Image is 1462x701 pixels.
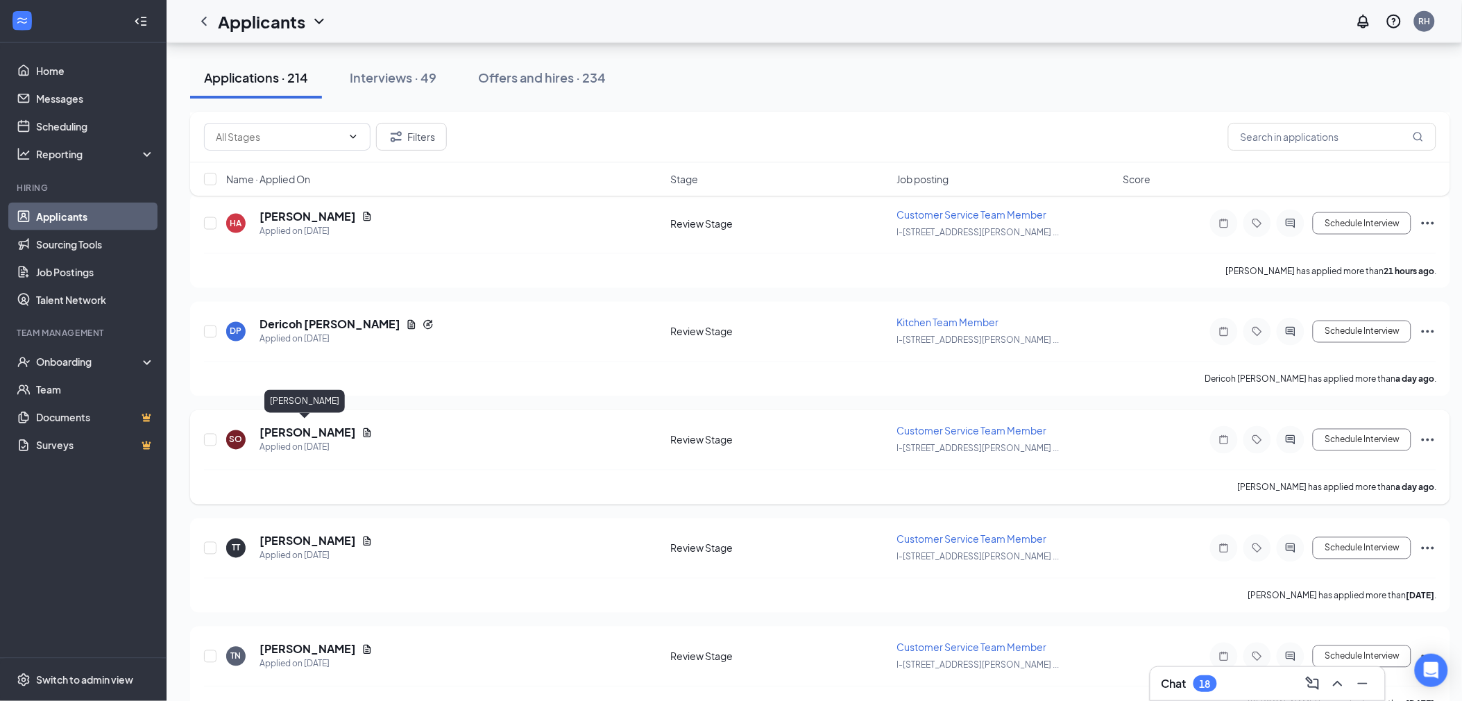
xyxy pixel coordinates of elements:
[196,13,212,30] svg: ChevronLeft
[896,425,1046,437] span: Customer Service Team Member
[260,317,400,332] h5: Dericoh [PERSON_NAME]
[1406,591,1434,601] b: [DATE]
[1313,429,1411,451] button: Schedule Interview
[36,147,155,161] div: Reporting
[896,641,1046,654] span: Customer Service Team Member
[1249,543,1266,554] svg: Tag
[36,286,155,314] a: Talent Network
[896,316,998,329] span: Kitchen Team Member
[1282,434,1299,446] svg: ActiveChat
[670,433,888,447] div: Review Stage
[1282,218,1299,229] svg: ActiveChat
[1304,675,1321,692] svg: ComposeMessage
[216,129,342,144] input: All Stages
[17,355,31,369] svg: UserCheck
[362,428,373,439] svg: Document
[896,533,1046,546] span: Customer Service Team Member
[362,644,373,655] svg: Document
[478,69,606,86] div: Offers and hires · 234
[1420,323,1436,340] svg: Ellipses
[204,69,308,86] div: Applications · 214
[17,673,31,687] svg: Settings
[350,69,436,86] div: Interviews · 49
[17,182,152,194] div: Hiring
[1420,648,1436,665] svg: Ellipses
[260,209,356,224] h5: [PERSON_NAME]
[1313,321,1411,343] button: Schedule Interview
[1355,13,1372,30] svg: Notifications
[311,13,328,30] svg: ChevronDown
[1395,482,1434,493] b: a day ago
[896,208,1046,221] span: Customer Service Team Member
[260,425,356,441] h5: [PERSON_NAME]
[1386,13,1402,30] svg: QuestionInfo
[1313,537,1411,559] button: Schedule Interview
[1329,675,1346,692] svg: ChevronUp
[1225,265,1436,277] p: [PERSON_NAME] has applied more than .
[896,444,1059,454] span: I-[STREET_ADDRESS][PERSON_NAME] ...
[36,85,155,112] a: Messages
[36,112,155,140] a: Scheduling
[231,650,241,662] div: TN
[17,147,31,161] svg: Analysis
[1205,373,1436,385] p: Dericoh [PERSON_NAME] has applied more than .
[1313,645,1411,668] button: Schedule Interview
[1200,678,1211,690] div: 18
[1282,543,1299,554] svg: ActiveChat
[36,355,143,369] div: Onboarding
[36,432,155,459] a: SurveysCrown
[230,434,243,446] div: SO
[1352,673,1374,695] button: Minimize
[670,650,888,664] div: Review Stage
[1216,434,1232,446] svg: Note
[230,217,242,229] div: HA
[1162,676,1187,691] h3: Chat
[260,332,434,346] div: Applied on [DATE]
[423,319,434,330] svg: Reapply
[1384,266,1434,276] b: 21 hours ago
[670,325,888,339] div: Review Stage
[670,541,888,555] div: Review Stage
[376,123,447,151] button: Filter Filters
[226,172,310,186] span: Name · Applied On
[1420,215,1436,232] svg: Ellipses
[1420,432,1436,448] svg: Ellipses
[1249,434,1266,446] svg: Tag
[218,10,305,33] h1: Applicants
[362,211,373,222] svg: Document
[1420,540,1436,557] svg: Ellipses
[1354,675,1371,692] svg: Minimize
[17,328,152,339] div: Team Management
[260,657,373,671] div: Applied on [DATE]
[1123,172,1150,186] span: Score
[1228,123,1436,151] input: Search in applications
[36,258,155,286] a: Job Postings
[1237,482,1436,493] p: [PERSON_NAME] has applied more than .
[1249,651,1266,662] svg: Tag
[15,14,29,28] svg: WorkstreamLogo
[232,542,240,554] div: TT
[1327,673,1349,695] button: ChevronUp
[230,326,242,337] div: DP
[1413,131,1424,142] svg: MagnifyingGlass
[36,57,155,85] a: Home
[1313,212,1411,235] button: Schedule Interview
[1395,374,1434,385] b: a day ago
[1216,326,1232,337] svg: Note
[670,172,698,186] span: Stage
[1419,15,1431,27] div: RH
[406,319,417,330] svg: Document
[896,335,1059,346] span: I-[STREET_ADDRESS][PERSON_NAME] ...
[1248,590,1436,602] p: [PERSON_NAME] has applied more than .
[1415,654,1448,687] div: Open Intercom Messenger
[260,642,356,657] h5: [PERSON_NAME]
[264,390,345,413] div: [PERSON_NAME]
[896,172,949,186] span: Job posting
[260,549,373,563] div: Applied on [DATE]
[1216,543,1232,554] svg: Note
[36,230,155,258] a: Sourcing Tools
[1249,326,1266,337] svg: Tag
[260,534,356,549] h5: [PERSON_NAME]
[260,441,373,455] div: Applied on [DATE]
